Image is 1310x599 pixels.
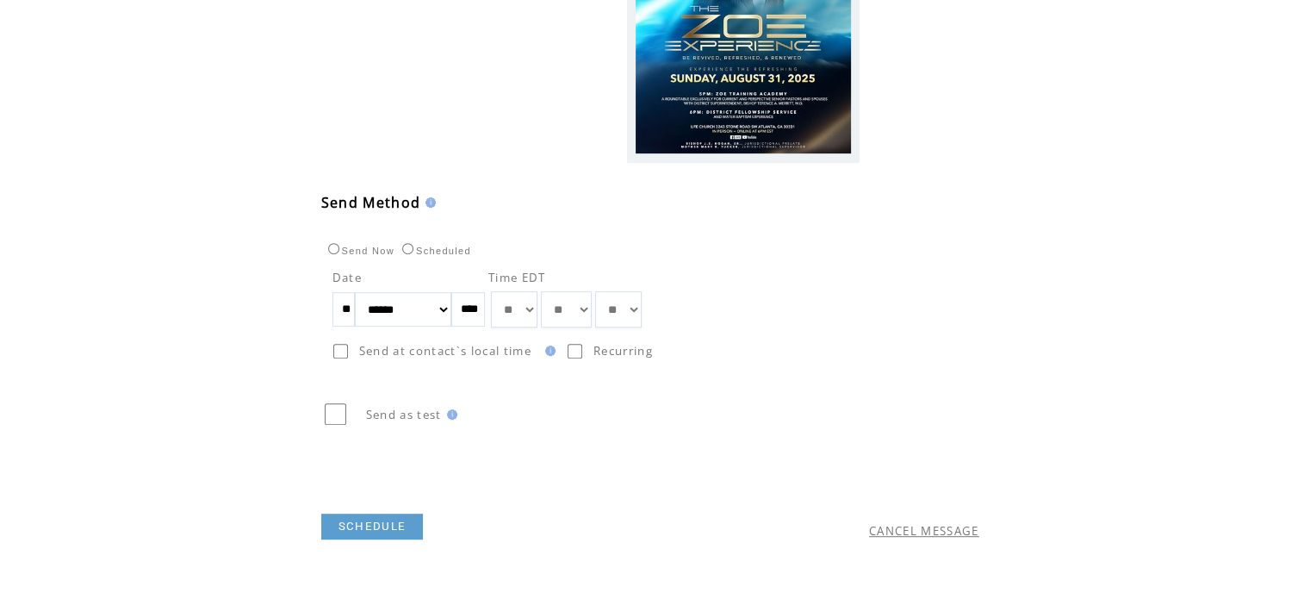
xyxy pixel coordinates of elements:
[398,246,471,256] label: Scheduled
[442,409,457,420] img: help.gif
[593,343,653,359] span: Recurring
[869,523,979,539] a: CANCEL MESSAGE
[366,407,442,422] span: Send as test
[328,243,339,254] input: Send Now
[332,270,362,285] span: Date
[321,193,421,212] span: Send Method
[420,197,436,208] img: help.gif
[324,246,394,256] label: Send Now
[321,514,424,540] a: SCHEDULE
[540,346,556,356] img: help.gif
[402,243,413,254] input: Scheduled
[359,343,531,359] span: Send at contact`s local time
[488,270,546,285] span: Time EDT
